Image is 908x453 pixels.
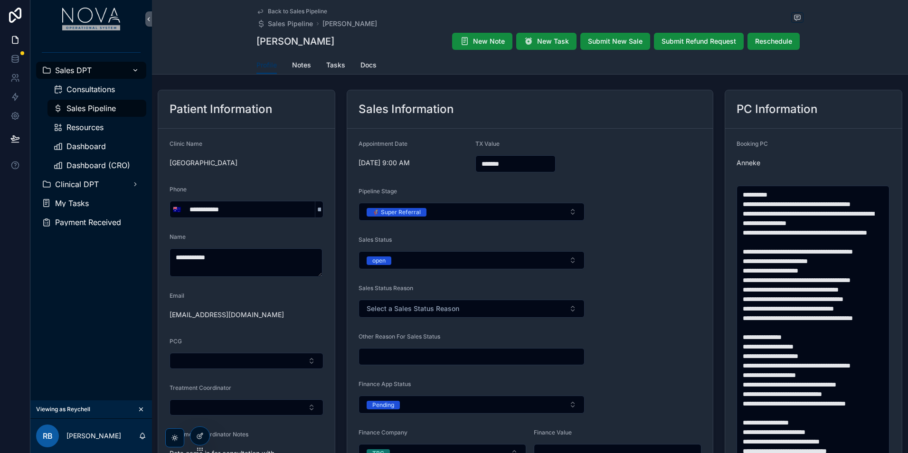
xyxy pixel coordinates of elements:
[256,8,327,15] a: Back to Sales Pipeline
[359,284,413,292] span: Sales Status Reason
[66,142,106,150] span: Dashboard
[47,157,146,174] a: Dashboard (CRO)
[359,140,407,147] span: Appointment Date
[359,300,585,318] button: Select Button
[359,203,585,221] button: Select Button
[173,205,181,214] span: 🇦🇺
[47,81,146,98] a: Consultations
[737,158,769,168] span: Anneke
[372,256,386,265] div: open
[170,140,202,147] span: Clinic Name
[359,251,585,269] button: Select Button
[475,140,500,147] span: TX Value
[326,57,345,75] a: Tasks
[588,37,643,46] span: Submit New Sale
[66,161,130,169] span: Dashboard (CRO)
[55,66,92,74] span: Sales DPT
[256,35,334,48] h1: [PERSON_NAME]
[359,188,397,195] span: Pipeline Stage
[534,429,572,436] span: Finance Value
[66,85,115,93] span: Consultations
[55,199,89,207] span: My Tasks
[66,123,104,131] span: Resources
[359,333,440,340] span: Other Reason For Sales Status
[47,100,146,117] a: Sales Pipeline
[55,180,99,188] span: Clinical DPT
[36,62,146,79] a: Sales DPT
[452,33,512,50] button: New Note
[359,396,585,414] button: Select Button
[737,140,768,147] span: Booking PC
[473,37,505,46] span: New Note
[359,102,454,117] h2: Sales Information
[170,233,186,240] span: Name
[654,33,744,50] button: Submit Refund Request
[170,310,323,320] span: [EMAIL_ADDRESS][DOMAIN_NAME]
[47,119,146,136] a: Resources
[170,201,184,218] button: Select Button
[256,60,277,70] span: Profile
[372,208,421,217] div: 🦸‍♂️ Super Referral
[170,384,231,391] span: Treatment Coordinator
[360,57,377,75] a: Docs
[360,60,377,70] span: Docs
[170,102,272,117] h2: Patient Information
[36,406,90,413] span: Viewing as Reychell
[268,19,313,28] span: Sales Pipeline
[537,37,569,46] span: New Task
[170,186,187,193] span: Phone
[36,214,146,231] a: Payment Received
[580,33,650,50] button: Submit New Sale
[36,195,146,212] a: My Tasks
[55,218,121,226] span: Payment Received
[326,60,345,70] span: Tasks
[292,57,311,75] a: Notes
[747,33,800,50] button: Reschedule
[662,37,736,46] span: Submit Refund Request
[359,380,411,387] span: Finance App Status
[62,8,121,30] img: App logo
[170,292,184,299] span: Email
[43,430,53,442] span: RB
[66,104,116,112] span: Sales Pipeline
[170,353,323,369] button: Select Button
[256,57,277,75] a: Profile
[322,19,377,28] a: [PERSON_NAME]
[170,338,182,345] span: PCG
[367,304,459,313] span: Select a Sales Status Reason
[359,158,468,168] span: [DATE] 9:00 AM
[292,60,311,70] span: Notes
[268,8,327,15] span: Back to Sales Pipeline
[170,399,323,415] button: Select Button
[170,158,323,168] span: [GEOGRAPHIC_DATA]
[256,19,313,28] a: Sales Pipeline
[755,37,792,46] span: Reschedule
[359,236,392,243] span: Sales Status
[737,102,817,117] h2: PC Information
[516,33,577,50] button: New Task
[36,176,146,193] a: Clinical DPT
[66,431,121,441] p: [PERSON_NAME]
[372,401,394,409] div: Pending
[30,38,152,243] div: scrollable content
[47,138,146,155] a: Dashboard
[359,429,407,436] span: Finance Company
